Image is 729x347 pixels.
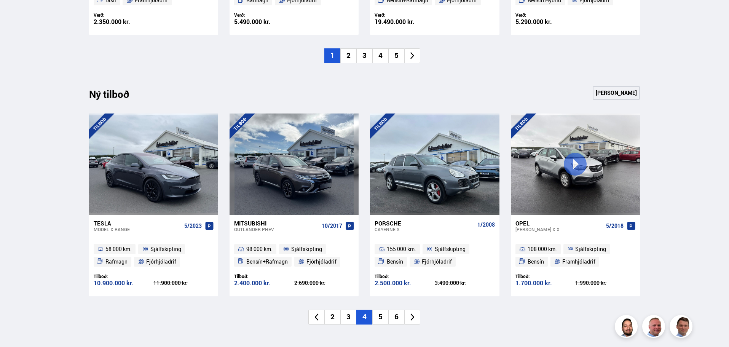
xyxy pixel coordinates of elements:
[234,12,294,18] div: Verð:
[511,215,640,296] a: Opel [PERSON_NAME] X X 5/2018 108 000 km. Sjálfskipting Bensín Framhjóladrif Tilboð: 1.700.000 kr...
[184,223,202,229] span: 5/2023
[324,310,340,325] li: 2
[375,280,435,286] div: 2.500.000 kr.
[234,280,294,286] div: 2.400.000 kr.
[322,223,342,229] span: 10/2017
[94,19,154,25] div: 2.350.000 kr.
[372,48,388,63] li: 4
[387,257,403,266] span: Bensín
[372,310,388,325] li: 5
[528,257,544,266] span: Bensín
[89,88,142,104] div: Ný tilboð
[306,257,337,266] span: Fjórhjóladrif
[671,316,694,339] img: FbJEzSuNWCJXmdc-.webp
[422,257,452,266] span: Fjórhjóladrif
[94,12,154,18] div: Verð:
[575,280,635,286] div: 1.990.000 kr.
[515,280,576,286] div: 1.700.000 kr.
[94,227,181,232] div: Model X RANGE
[234,19,294,25] div: 5.490.000 kr.
[234,220,319,227] div: Mitsubishi
[94,273,154,279] div: Tilboð:
[246,257,288,266] span: Bensín+Rafmagn
[562,257,595,266] span: Framhjóladrif
[593,86,640,100] a: [PERSON_NAME]
[356,310,372,325] li: 4
[340,48,356,63] li: 2
[146,257,176,266] span: Fjórhjóladrif
[435,245,466,254] span: Sjálfskipting
[375,220,474,227] div: Porsche
[6,3,29,26] button: Opna LiveChat spjallviðmót
[370,215,499,296] a: Porsche Cayenne S 1/2008 155 000 km. Sjálfskipting Bensín Fjórhjóladrif Tilboð: 2.500.000 kr. 3.4...
[105,257,128,266] span: Rafmagn
[616,316,639,339] img: nhp88E3Fdnt1Opn2.png
[435,280,495,286] div: 3.490.000 kr.
[387,245,416,254] span: 155 000 km.
[153,280,214,286] div: 11.900.000 kr.
[89,215,218,296] a: Tesla Model X RANGE 5/2023 58 000 km. Sjálfskipting Rafmagn Fjórhjóladrif Tilboð: 10.900.000 kr. ...
[291,245,322,254] span: Sjálfskipting
[643,316,666,339] img: siFngHWaQ9KaOqBr.png
[606,223,624,229] span: 5/2018
[230,215,359,296] a: Mitsubishi Outlander PHEV 10/2017 98 000 km. Sjálfskipting Bensín+Rafmagn Fjórhjóladrif Tilboð: 2...
[294,280,354,286] div: 2.690.000 kr.
[324,48,340,63] li: 1
[234,227,319,232] div: Outlander PHEV
[528,245,557,254] span: 108 000 km.
[515,220,603,227] div: Opel
[477,222,495,228] span: 1/2008
[515,19,576,25] div: 5.290.000 kr.
[94,280,154,286] div: 10.900.000 kr.
[388,310,404,325] li: 6
[375,273,435,279] div: Tilboð:
[94,220,181,227] div: Tesla
[388,48,404,63] li: 5
[575,245,606,254] span: Sjálfskipting
[356,48,372,63] li: 3
[150,245,181,254] span: Sjálfskipting
[375,19,435,25] div: 19.490.000 kr.
[340,310,356,325] li: 3
[375,227,474,232] div: Cayenne S
[105,245,132,254] span: 58 000 km.
[515,273,576,279] div: Tilboð:
[515,12,576,18] div: Verð:
[515,227,603,232] div: [PERSON_NAME] X X
[375,12,435,18] div: Verð:
[246,245,273,254] span: 98 000 km.
[234,273,294,279] div: Tilboð:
